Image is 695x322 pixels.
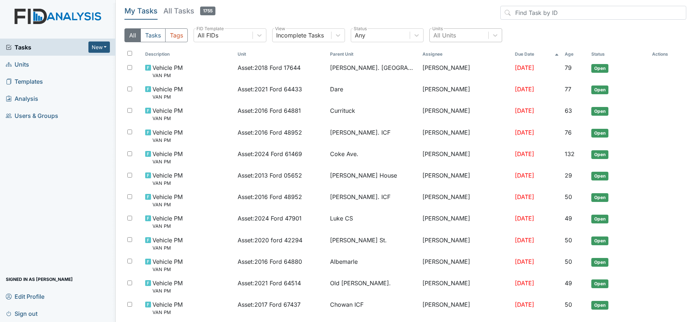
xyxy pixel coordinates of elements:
[152,309,183,316] small: VAN PM
[238,236,302,245] span: Asset : 2020 ford 42294
[420,254,512,276] td: [PERSON_NAME]
[591,258,608,267] span: Open
[591,64,608,73] span: Open
[565,86,571,93] span: 77
[420,147,512,168] td: [PERSON_NAME]
[152,266,183,273] small: VAN PM
[420,211,512,232] td: [PERSON_NAME]
[330,192,390,201] span: [PERSON_NAME]. ICF
[565,172,572,179] span: 29
[330,257,358,266] span: Albemarle
[330,300,364,309] span: Chowan ICF
[515,86,534,93] span: [DATE]
[565,150,575,158] span: 132
[330,279,391,287] span: Old [PERSON_NAME].
[200,7,215,15] span: 1755
[420,168,512,190] td: [PERSON_NAME]
[591,86,608,94] span: Open
[152,192,183,208] span: Vehicle PM VAN PM
[515,236,534,244] span: [DATE]
[420,125,512,147] td: [PERSON_NAME]
[152,85,183,100] span: Vehicle PM VAN PM
[330,214,353,223] span: Luke CS
[565,215,572,222] span: 49
[6,76,43,87] span: Templates
[565,129,572,136] span: 76
[588,48,650,60] th: Toggle SortBy
[165,28,188,42] button: Tags
[152,150,183,165] span: Vehicle PM VAN PM
[420,297,512,319] td: [PERSON_NAME]
[515,150,534,158] span: [DATE]
[152,72,183,79] small: VAN PM
[515,215,534,222] span: [DATE]
[591,129,608,138] span: Open
[512,48,562,60] th: Toggle SortBy
[152,180,183,187] small: VAN PM
[649,48,686,60] th: Actions
[124,6,158,16] h5: My Tasks
[238,63,301,72] span: Asset : 2018 Ford 17644
[433,31,456,40] div: All Units
[420,48,512,60] th: Assignee
[140,28,166,42] button: Tasks
[420,276,512,297] td: [PERSON_NAME]
[152,287,183,294] small: VAN PM
[565,301,572,308] span: 50
[235,48,327,60] th: Toggle SortBy
[152,245,183,251] small: VAN PM
[152,158,183,165] small: VAN PM
[420,233,512,254] td: [PERSON_NAME]
[152,257,183,273] span: Vehicle PM VAN PM
[330,236,387,245] span: [PERSON_NAME] St.
[152,300,183,316] span: Vehicle PM VAN PM
[565,107,572,114] span: 63
[238,85,302,94] span: Asset : 2021 Ford 64433
[152,171,183,187] span: Vehicle PM VAN PM
[330,63,417,72] span: [PERSON_NAME]. [GEOGRAPHIC_DATA]
[127,51,132,56] input: Toggle All Rows Selected
[355,31,365,40] div: Any
[420,60,512,82] td: [PERSON_NAME]
[515,301,534,308] span: [DATE]
[152,223,183,230] small: VAN PM
[152,279,183,294] span: Vehicle PM VAN PM
[152,137,183,144] small: VAN PM
[591,150,608,159] span: Open
[198,31,218,40] div: All FIDs
[6,110,58,121] span: Users & Groups
[515,64,534,71] span: [DATE]
[330,150,358,158] span: Coke Ave.
[591,301,608,310] span: Open
[238,192,302,201] span: Asset : 2016 Ford 48952
[238,214,302,223] span: Asset : 2024 Ford 47901
[330,85,343,94] span: Dare
[565,236,572,244] span: 50
[238,171,302,180] span: Asset : 2013 Ford 05652
[515,107,534,114] span: [DATE]
[515,258,534,265] span: [DATE]
[330,106,355,115] span: Currituck
[124,28,141,42] button: All
[330,128,390,137] span: [PERSON_NAME]. ICF
[152,236,183,251] span: Vehicle PM VAN PM
[565,193,572,200] span: 50
[565,279,572,287] span: 49
[515,193,534,200] span: [DATE]
[591,172,608,180] span: Open
[6,59,29,70] span: Units
[88,41,110,53] button: New
[152,94,183,100] small: VAN PM
[152,214,183,230] span: Vehicle PM VAN PM
[152,115,183,122] small: VAN PM
[6,43,88,52] span: Tasks
[238,300,301,309] span: Asset : 2017 Ford 67437
[238,128,302,137] span: Asset : 2016 Ford 48952
[591,193,608,202] span: Open
[420,82,512,103] td: [PERSON_NAME]
[591,215,608,223] span: Open
[562,48,588,60] th: Toggle SortBy
[238,279,301,287] span: Asset : 2021 Ford 64514
[238,257,302,266] span: Asset : 2016 Ford 64880
[152,106,183,122] span: Vehicle PM VAN PM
